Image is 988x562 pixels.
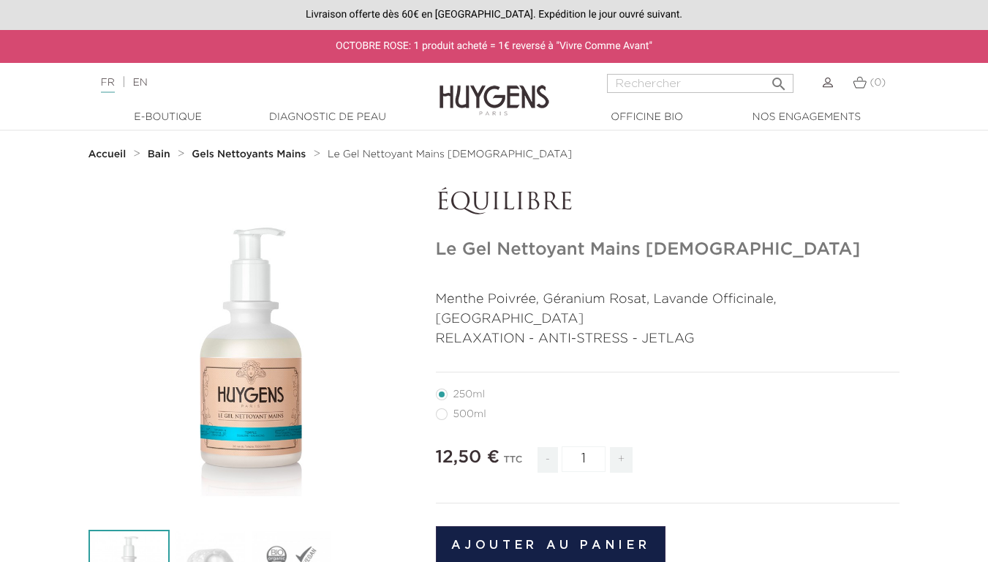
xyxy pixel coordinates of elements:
[562,446,606,472] input: Quantité
[132,78,147,88] a: EN
[538,447,558,473] span: -
[436,290,900,329] p: Menthe Poivrée, Géranium Rosat, Lavande Officinale, [GEOGRAPHIC_DATA]
[94,74,401,91] div: |
[436,190,900,217] p: ÉQUILIBRE
[766,70,792,89] button: 
[95,110,241,125] a: E-Boutique
[610,447,633,473] span: +
[328,149,572,160] span: Le Gel Nettoyant Mains [DEMOGRAPHIC_DATA]
[870,78,886,88] span: (0)
[607,74,793,93] input: Rechercher
[770,71,788,89] i: 
[734,110,880,125] a: Nos engagements
[254,110,401,125] a: Diagnostic de peau
[574,110,720,125] a: Officine Bio
[436,449,499,466] span: 12,50 €
[328,149,572,160] a: Le Gel Nettoyant Mains [DEMOGRAPHIC_DATA]
[440,61,549,118] img: Huygens
[436,239,900,261] h1: Le Gel Nettoyant Mains [DEMOGRAPHIC_DATA]
[148,149,174,160] a: Bain
[192,149,306,160] strong: Gels Nettoyants Mains
[101,78,115,93] a: FR
[88,149,129,160] a: Accueil
[88,149,127,160] strong: Accueil
[148,149,170,160] strong: Bain
[436,389,502,400] label: 250ml
[436,408,504,420] label: 500ml
[192,149,309,160] a: Gels Nettoyants Mains
[503,444,522,484] div: TTC
[436,329,900,349] p: RELAXATION - ANTI-STRESS - JETLAG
